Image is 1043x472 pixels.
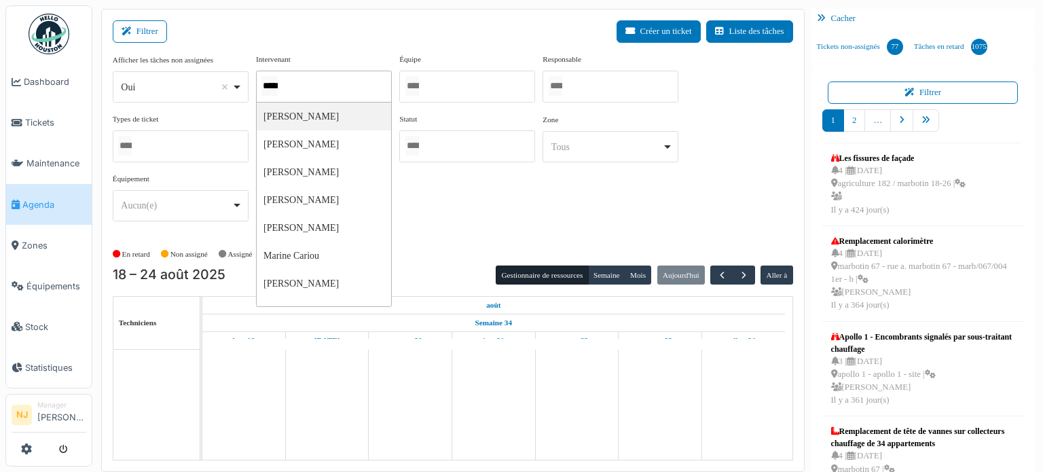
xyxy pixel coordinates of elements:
[617,20,701,43] button: Créer un ticket
[909,29,993,65] a: Tâches en retard
[551,140,662,154] div: Tous
[472,314,515,331] a: Semaine 34
[22,239,86,252] span: Zones
[12,400,86,433] a: NJ Manager[PERSON_NAME]
[12,405,32,425] li: NJ
[733,266,755,285] button: Suivant
[122,249,150,260] label: En retard
[831,164,966,217] div: 4 | [DATE] agriculture 182 / marbotin 18-26 | Il y a 424 jour(s)
[26,157,86,170] span: Maintenance
[864,109,891,132] a: …
[218,80,232,94] button: Remove item: 'yes'
[26,280,86,293] span: Équipements
[625,266,652,285] button: Mois
[113,54,213,66] label: Afficher les tâches non assignées
[831,235,1015,247] div: Remplacement calorimètre
[811,9,1035,29] div: Cacher
[710,266,733,285] button: Précédent
[811,29,909,65] a: Tickets non-assignés
[257,242,391,270] div: Marine Cariou
[887,39,903,55] div: 77
[113,20,167,43] button: Filtrer
[257,130,391,158] div: [PERSON_NAME]
[828,327,1019,411] a: Apollo 1 - Encombrants signalés par sous-traitant chauffage 3 |[DATE] apollo 1 - apollo 1 - site ...
[483,297,504,314] a: 18 août 2025
[549,76,562,96] input: Tous
[843,109,865,132] a: 2
[728,332,758,349] a: 24 août 2025
[113,267,225,283] h2: 18 – 24 août 2025
[6,347,92,388] a: Statistiques
[822,109,1024,143] nav: pager
[257,214,391,242] div: [PERSON_NAME]
[113,113,159,125] label: Types de ticket
[256,54,291,65] label: Intervenant
[6,184,92,225] a: Agenda
[496,266,588,285] button: Gestionnaire de ressources
[6,225,92,266] a: Zones
[828,149,970,220] a: Les fissures de façade 4 |[DATE] agriculture 182 / marbotin 18-26 | Il y a 424 jour(s)
[257,186,391,214] div: [PERSON_NAME]
[828,81,1019,104] button: Filtrer
[228,249,253,260] label: Assigné
[395,332,426,349] a: 20 août 2025
[29,14,69,54] img: Badge_color-CXgf-gQk.svg
[230,332,258,349] a: 18 août 2025
[25,321,86,333] span: Stock
[119,319,157,327] span: Techniciens
[261,76,278,96] input: Tous
[399,54,421,65] label: Équipe
[588,266,625,285] button: Semaine
[121,80,232,94] div: Oui
[479,332,508,349] a: 21 août 2025
[405,76,419,96] input: Tous
[971,39,987,55] div: 1075
[22,198,86,211] span: Agenda
[121,198,232,213] div: Aucun(e)
[828,232,1019,316] a: Remplacement calorimètre 4 |[DATE] marbotin 67 - rue a. marbotin 67 - marb/067/004 1er - b | [PER...
[257,103,391,130] div: [PERSON_NAME]
[706,20,793,43] button: Liste des tâches
[37,400,86,410] div: Manager
[831,425,1015,450] div: Remplacement de tête de vannes sur collecteurs chauffage de 34 appartements
[405,136,419,156] input: Tous
[257,297,391,325] div: [PERSON_NAME]
[831,355,1015,407] div: 3 | [DATE] apollo 1 - apollo 1 - site | [PERSON_NAME] Il y a 361 jour(s)
[24,75,86,88] span: Dashboard
[831,331,1015,355] div: Apollo 1 - Encombrants signalés par sous-traitant chauffage
[6,266,92,306] a: Équipements
[311,332,344,349] a: 19 août 2025
[562,332,592,349] a: 22 août 2025
[6,103,92,143] a: Tickets
[657,266,705,285] button: Aujourd'hui
[6,306,92,347] a: Stock
[399,113,417,125] label: Statut
[644,332,676,349] a: 23 août 2025
[543,54,581,65] label: Responsable
[118,136,132,156] input: Tous
[170,249,208,260] label: Non assigné
[25,116,86,129] span: Tickets
[831,247,1015,312] div: 4 | [DATE] marbotin 67 - rue a. marbotin 67 - marb/067/004 1er - b | [PERSON_NAME] Il y a 364 jou...
[822,109,844,132] a: 1
[257,270,391,297] div: [PERSON_NAME]
[113,173,149,185] label: Équipement
[25,361,86,374] span: Statistiques
[831,152,966,164] div: Les fissures de façade
[543,114,558,126] label: Zone
[6,143,92,184] a: Maintenance
[37,400,86,429] li: [PERSON_NAME]
[257,158,391,186] div: [PERSON_NAME]
[6,62,92,103] a: Dashboard
[761,266,792,285] button: Aller à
